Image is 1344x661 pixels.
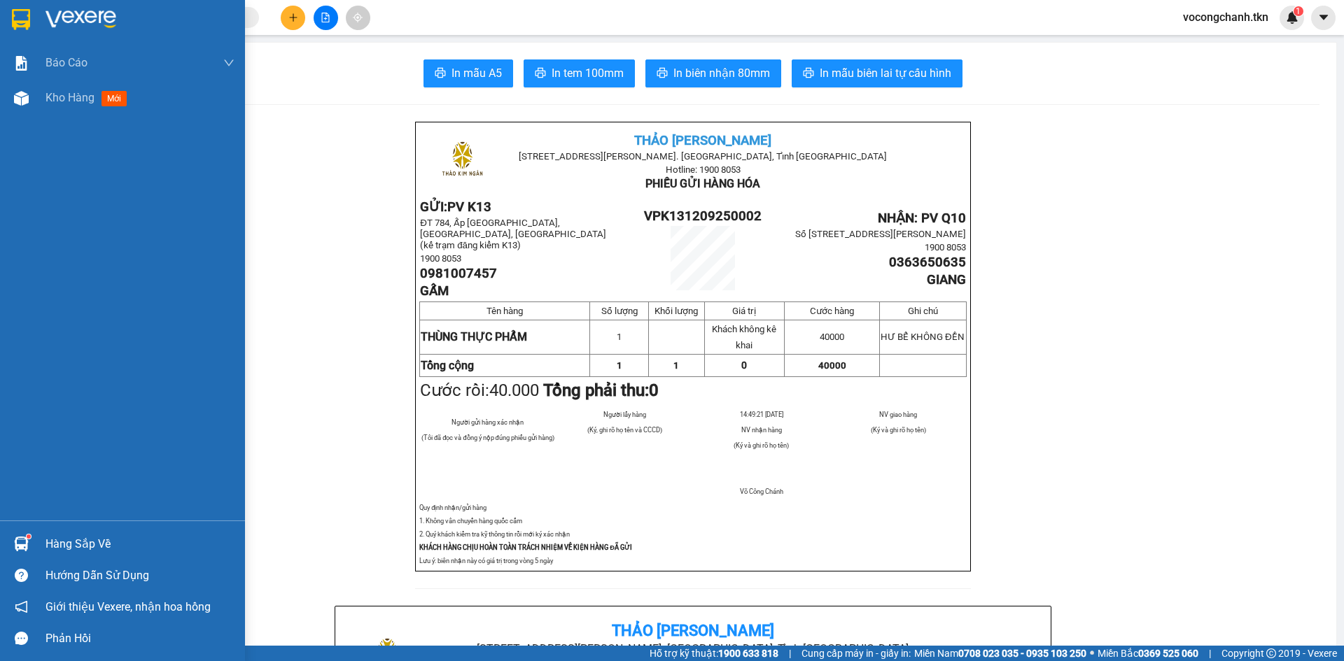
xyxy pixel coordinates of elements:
[519,151,887,162] span: [STREET_ADDRESS][PERSON_NAME]. [GEOGRAPHIC_DATA], Tỉnh [GEOGRAPHIC_DATA]
[465,640,920,658] li: [STREET_ADDRESS][PERSON_NAME]. [GEOGRAPHIC_DATA], Tỉnh [GEOGRAPHIC_DATA]
[486,306,523,316] span: Tên hàng
[281,6,305,30] button: plus
[101,91,127,106] span: mới
[45,54,87,71] span: Báo cáo
[15,632,28,645] span: message
[612,622,774,639] b: Thảo [PERSON_NAME]
[601,306,638,316] span: Số lượng
[1286,11,1298,24] img: icon-new-feature
[489,381,539,400] span: 40.000
[654,306,698,316] span: Khối lượng
[543,381,659,400] strong: Tổng phải thu:
[617,360,622,371] span: 1
[423,59,513,87] button: printerIn mẫu A5
[1090,651,1094,656] span: ⚪️
[14,56,29,71] img: solution-icon
[15,600,28,613] span: notification
[428,127,497,196] img: logo
[803,67,814,80] span: printer
[657,67,668,80] span: printer
[925,242,966,253] span: 1900 8053
[14,91,29,106] img: warehouse-icon
[12,9,30,30] img: logo-vxr
[420,199,491,215] strong: GỬI:
[645,59,781,87] button: printerIn biên nhận 80mm
[927,272,966,287] span: GIANG
[420,381,659,400] span: Cước rồi:
[14,536,29,551] img: warehouse-icon
[820,332,844,342] span: 40000
[435,67,446,80] span: printer
[421,434,554,441] span: (Tôi đã đọc và đồng ý nộp đúng phiếu gửi hàng)
[1311,6,1336,30] button: caret-down
[617,332,622,342] span: 1
[15,569,28,582] span: question-circle
[419,530,570,538] span: 2. Quý khách kiểm tra kỹ thông tin rồi mới ký xác nhận
[1209,646,1211,661] span: |
[420,266,497,281] span: 0981007457
[810,306,854,316] span: Cước hàng
[879,411,917,418] span: NV giao hàng
[451,64,502,82] span: In mẫu A5
[634,133,771,148] span: THẢO [PERSON_NAME]
[795,229,966,239] span: Số [STREET_ADDRESS][PERSON_NAME]
[818,360,846,371] span: 40000
[419,543,632,551] strong: KHÁCH HÀNG CHỊU HOÀN TOÀN TRÁCH NHIỆM VỀ KIỆN HÀNG ĐÃ GỬI
[958,648,1086,659] strong: 0708 023 035 - 0935 103 250
[524,59,635,87] button: printerIn tem 100mm
[908,306,938,316] span: Ghi chú
[740,488,783,495] span: Võ Công Chánh
[587,426,662,434] span: (Ký, ghi rõ họ tên và CCCD)
[741,360,747,371] span: 0
[314,6,338,30] button: file-add
[650,646,778,661] span: Hỗ trợ kỹ thuật:
[649,381,659,400] span: 0
[603,411,646,418] span: Người lấy hàng
[420,283,449,299] span: GẤM
[666,164,741,175] span: Hotline: 1900 8053
[712,324,776,350] span: Khách không kê khai
[914,646,1086,661] span: Miền Nam
[871,426,926,434] span: (Ký và ghi rõ họ tên)
[45,91,94,104] span: Kho hàng
[223,57,234,69] span: down
[45,628,234,649] div: Phản hồi
[741,426,782,434] span: NV nhận hàng
[1317,11,1330,24] span: caret-down
[734,441,789,449] span: (Ký và ghi rõ họ tên)
[419,557,553,564] span: Lưu ý: biên nhận này có giá trị trong vòng 5 ngày
[1266,648,1276,658] span: copyright
[801,646,911,661] span: Cung cấp máy in - giấy in:
[552,64,624,82] span: In tem 100mm
[451,418,524,426] span: Người gửi hàng xác nhận
[820,64,951,82] span: In mẫu biên lai tự cấu hình
[1138,648,1198,659] strong: 0369 525 060
[789,646,791,661] span: |
[447,199,491,215] span: PV K13
[419,517,522,525] span: 1. Không vân chuyển hàng quốc cấm
[420,253,461,264] span: 1900 8053
[889,255,966,270] span: 0363650635
[1172,8,1280,26] span: vocongchanh.tkn
[645,177,760,190] span: PHIẾU GỬI HÀNG HÓA
[419,504,486,511] span: Quy định nhận/gửi hàng
[740,411,783,418] span: 14:49:21 [DATE]
[792,59,962,87] button: printerIn mẫu biên lai tự cấu hình
[421,359,474,372] strong: Tổng cộng
[421,330,527,343] span: THÙNG THỰC PHẨM
[535,67,546,80] span: printer
[45,565,234,586] div: Hướng dẫn sử dụng
[27,534,31,539] sup: 1
[718,648,778,659] strong: 1900 633 818
[1098,646,1198,661] span: Miền Bắc
[346,6,370,30] button: aim
[45,598,211,616] span: Giới thiệu Vexere, nhận hoa hồng
[881,332,965,342] span: HƯ BỂ KHÔNG ĐỀN
[732,306,756,316] span: Giá trị
[878,211,966,226] span: NHẬN: PV Q10
[644,208,762,224] span: VPK131209250002
[420,218,606,250] span: ĐT 784, Ấp [GEOGRAPHIC_DATA], [GEOGRAPHIC_DATA], [GEOGRAPHIC_DATA] (kế trạm đăng kiểm K13)
[353,13,363,22] span: aim
[1294,6,1303,16] sup: 1
[321,13,330,22] span: file-add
